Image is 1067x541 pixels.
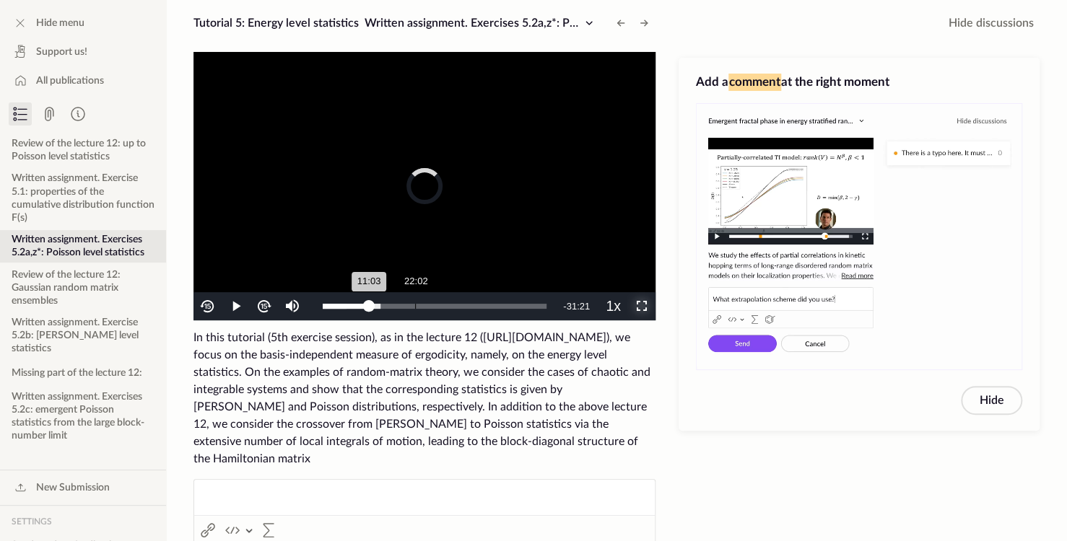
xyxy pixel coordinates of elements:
[222,292,250,320] button: Play
[188,12,604,35] button: Tutorial 5: Energy level statisticsWritten assignment. Exercises 5.2a,z*: Poisson level statistics
[36,74,104,88] span: All publications
[193,17,359,29] span: Tutorial 5: Energy level statistics
[365,17,678,29] span: Written assignment. Exercises 5.2a,z*: Poisson level statistics
[323,304,546,309] div: Progress Bar
[278,292,306,320] button: Mute
[961,386,1022,415] button: Hide
[728,74,781,91] span: comment
[256,298,272,315] img: forth
[696,74,1022,91] h3: Add a at the right moment
[627,292,656,320] button: Fullscreen
[193,52,656,320] div: Video Player
[949,14,1034,32] span: Hide discussions
[36,45,87,59] span: Support us!
[566,301,590,312] span: 31:21
[36,16,84,30] span: Hide menu
[199,298,216,315] img: back
[193,332,650,465] span: In this tutorial (5th exercise session), as in the lecture 12 ([URL][DOMAIN_NAME]), we focus on t...
[599,292,627,320] button: Playback Rate
[563,301,566,312] span: -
